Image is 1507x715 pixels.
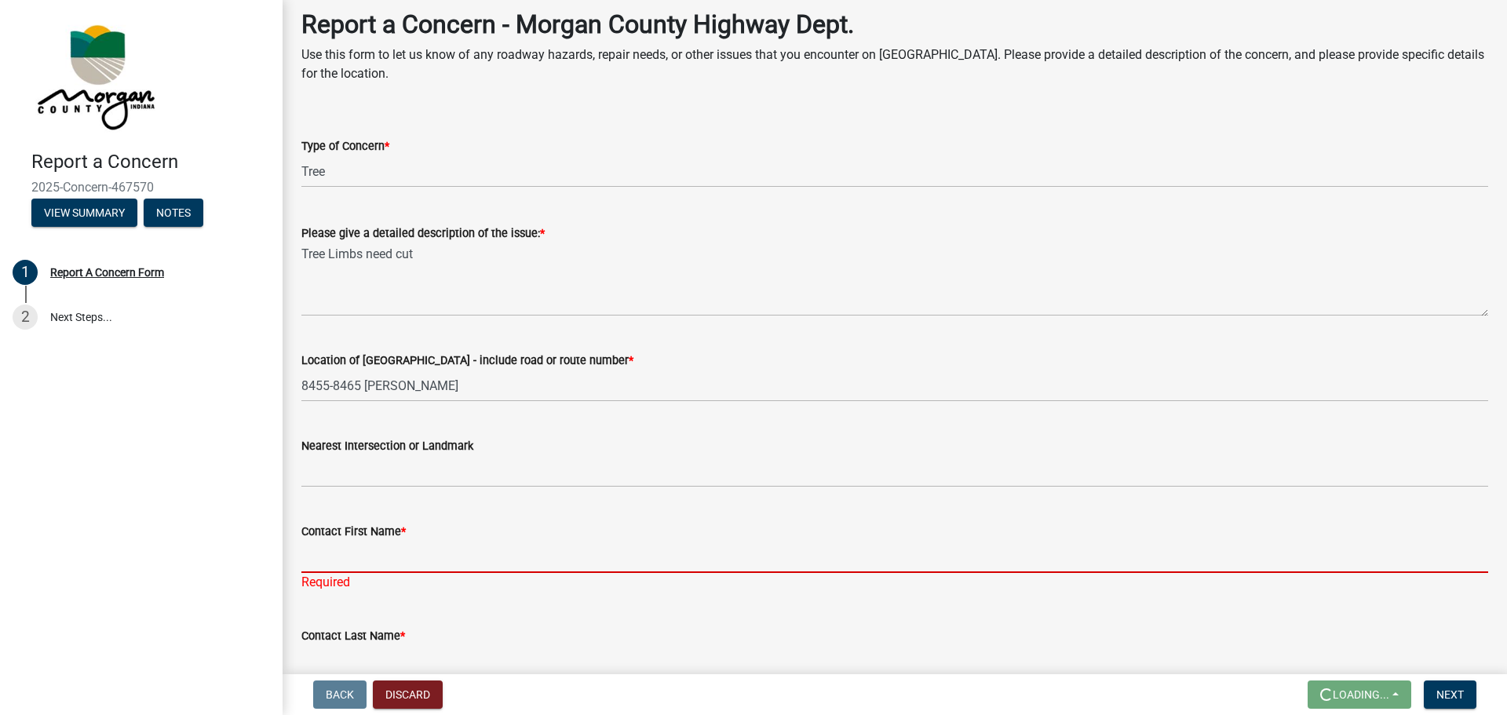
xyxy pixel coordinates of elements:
[144,199,203,227] button: Notes
[50,267,164,278] div: Report A Concern Form
[301,46,1488,83] p: Use this form to let us know of any roadway hazards, repair needs, or other issues that you encou...
[301,356,633,367] label: Location of [GEOGRAPHIC_DATA] - include road or route number
[31,151,270,173] h4: Report a Concern
[301,141,389,152] label: Type of Concern
[31,207,137,220] wm-modal-confirm: Summary
[1436,688,1464,701] span: Next
[144,207,203,220] wm-modal-confirm: Notes
[326,688,354,701] span: Back
[1424,680,1476,709] button: Next
[1308,680,1411,709] button: Loading...
[301,9,854,39] strong: Report a Concern - Morgan County Highway Dept.
[373,680,443,709] button: Discard
[31,199,137,227] button: View Summary
[313,680,367,709] button: Back
[13,305,38,330] div: 2
[301,527,406,538] label: Contact First Name
[1333,688,1389,701] span: Loading...
[301,228,545,239] label: Please give a detailed description of the issue:
[13,260,38,285] div: 1
[301,631,405,642] label: Contact Last Name
[31,16,158,134] img: Morgan County, Indiana
[301,573,1488,592] div: Required
[31,180,251,195] span: 2025-Concern-467570
[301,441,473,452] label: Nearest Intersection or Landmark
